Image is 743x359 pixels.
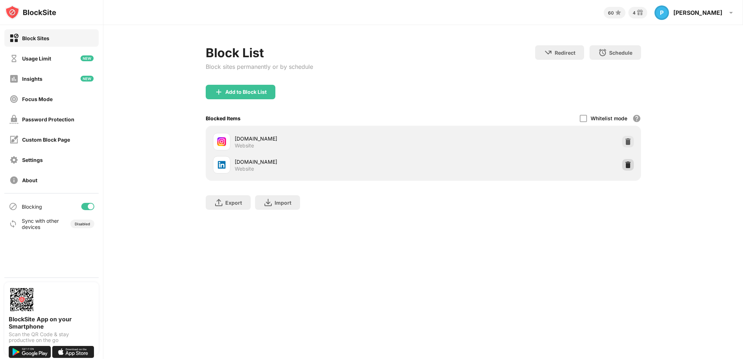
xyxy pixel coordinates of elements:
div: BlockSite App on your Smartphone [9,316,94,330]
img: favicons [217,137,226,146]
img: new-icon.svg [81,76,94,82]
div: Block Sites [22,35,49,41]
div: 4 [633,10,636,16]
div: Import [275,200,291,206]
img: points-small.svg [614,8,623,17]
img: password-protection-off.svg [9,115,19,124]
div: Block sites permanently or by schedule [206,63,313,70]
div: Whitelist mode [591,115,627,121]
div: Export [225,200,242,206]
div: Insights [22,76,42,82]
div: [DOMAIN_NAME] [235,135,423,142]
div: Usage Limit [22,55,51,62]
img: reward-small.svg [636,8,644,17]
div: Custom Block Page [22,137,70,143]
img: block-on.svg [9,34,19,43]
div: Website [235,166,254,172]
img: favicons [217,160,226,169]
div: Sync with other devices [22,218,59,230]
img: options-page-qr-code.png [9,287,35,313]
img: insights-off.svg [9,74,19,83]
div: 60 [608,10,614,16]
img: sync-icon.svg [9,220,17,228]
div: Blocked Items [206,115,241,121]
img: settings-off.svg [9,155,19,164]
div: Password Protection [22,116,74,122]
img: get-it-on-google-play.svg [9,346,51,358]
img: new-icon.svg [81,55,94,61]
div: Disabled [75,222,90,226]
div: P [654,5,669,20]
div: [DOMAIN_NAME] [235,158,423,166]
div: About [22,177,37,183]
div: Settings [22,157,43,163]
div: Redirect [555,50,575,56]
img: time-usage-off.svg [9,54,19,63]
img: logo-blocksite.svg [5,5,56,20]
div: Add to Block List [225,89,267,95]
img: focus-off.svg [9,95,19,104]
img: download-on-the-app-store.svg [52,346,94,358]
div: Block List [206,45,313,60]
div: Focus Mode [22,96,53,102]
div: Website [235,142,254,149]
div: Schedule [609,50,632,56]
img: about-off.svg [9,176,19,185]
div: [PERSON_NAME] [673,9,722,16]
div: Blocking [22,204,42,210]
img: customize-block-page-off.svg [9,135,19,144]
img: blocking-icon.svg [9,202,17,211]
div: Scan the QR Code & stay productive on the go [9,331,94,343]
